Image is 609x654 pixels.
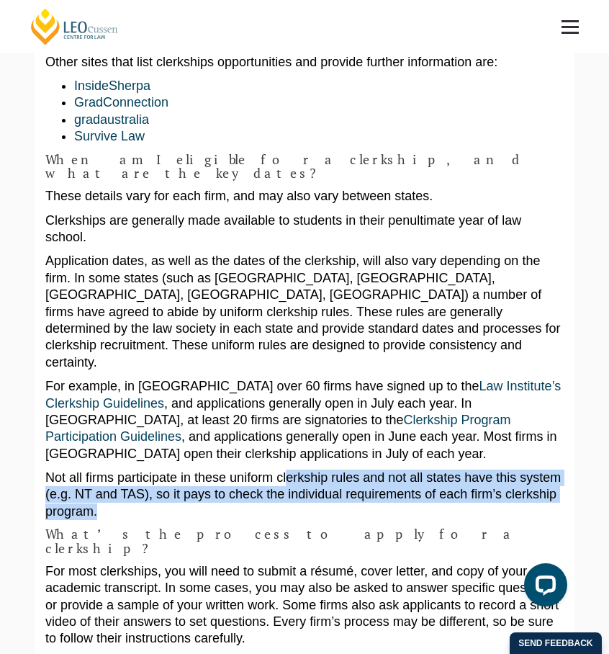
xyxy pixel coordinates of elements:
[513,557,573,618] iframe: LiveChat chat widget
[74,79,150,93] a: InsideSherpa
[74,129,145,143] a: Survive Law
[45,378,564,462] p: For example, in [GEOGRAPHIC_DATA] over 60 firms have signed up to the , and applications generall...
[45,153,564,182] h4: When am I eligible for a clerkship, and what are the key dates?
[74,95,168,109] a: GradConnection
[45,563,564,648] p: For most clerkships, you will need to submit a résumé, cover letter, and copy of your academic tr...
[45,54,564,71] p: Other sites that list clerkships opportunities and provide further information are:
[45,188,564,205] p: These details vary for each firm, and may also vary between states.
[45,379,561,410] a: Law Institute’s Clerkship Guidelines
[45,212,564,246] p: Clerkships are generally made available to students in their penultimate year of law school.
[29,7,120,46] a: [PERSON_NAME] Centre for Law
[74,112,149,127] a: gradaustralia
[45,470,564,520] p: Not all firms participate in these uniform clerkship rules and not all states have this system (e...
[45,253,564,371] p: Application dates, as well as the dates of the clerkship, will also vary depending on the firm. I...
[45,527,564,556] h4: What’s the process to apply for a clerkship?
